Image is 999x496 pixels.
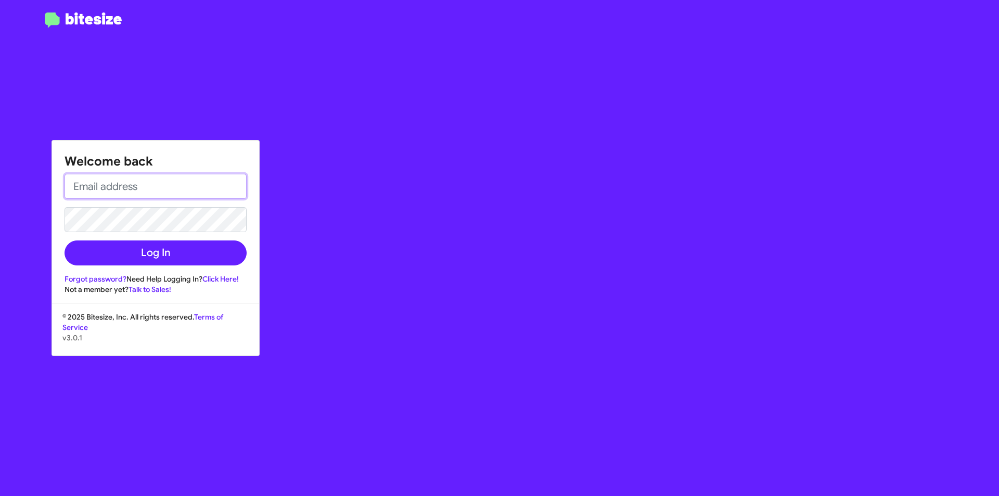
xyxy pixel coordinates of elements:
a: Click Here! [202,274,239,284]
input: Email address [65,174,247,199]
button: Log In [65,240,247,265]
div: Need Help Logging In? [65,274,247,284]
a: Forgot password? [65,274,126,284]
a: Talk to Sales! [129,285,171,294]
div: © 2025 Bitesize, Inc. All rights reserved. [52,312,259,355]
div: Not a member yet? [65,284,247,295]
p: v3.0.1 [62,333,249,343]
h1: Welcome back [65,153,247,170]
